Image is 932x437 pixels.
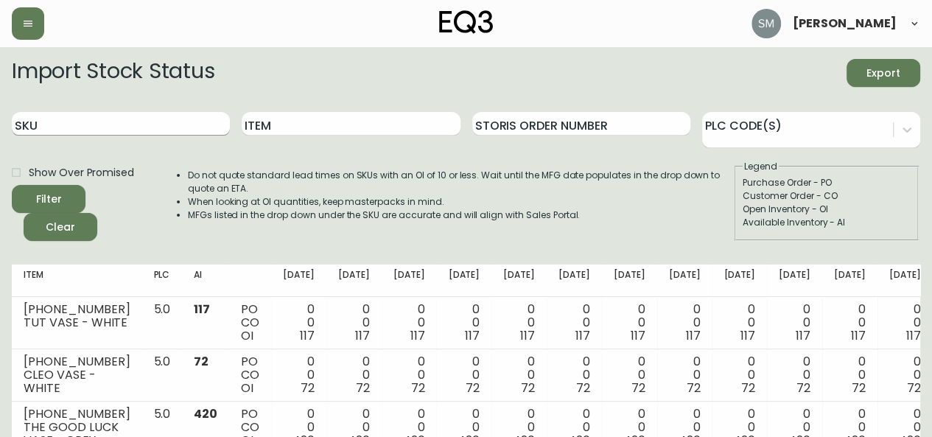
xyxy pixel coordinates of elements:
th: [DATE] [822,265,877,297]
span: 117 [796,327,810,344]
span: 117 [520,327,535,344]
td: 5.0 [141,297,182,349]
div: 0 0 [503,355,535,395]
span: Clear [35,218,85,237]
div: 0 0 [338,303,370,343]
div: 0 0 [393,303,425,343]
span: 72 [466,380,480,396]
div: 0 0 [448,355,480,395]
button: Clear [24,213,97,241]
span: OI [241,380,253,396]
td: 5.0 [141,349,182,402]
span: 117 [194,301,210,318]
span: 117 [905,327,920,344]
li: When looking at OI quantities, keep masterpacks in mind. [188,195,733,209]
span: 72 [194,353,209,370]
span: 117 [740,327,755,344]
div: 0 0 [779,303,810,343]
th: Item [12,265,141,297]
span: 72 [521,380,535,396]
div: 0 0 [448,303,480,343]
div: 0 0 [669,303,701,343]
div: 0 0 [779,355,810,395]
div: [PHONE_NUMBER] [24,303,130,316]
span: 72 [576,380,590,396]
span: 117 [631,327,645,344]
th: [DATE] [712,265,767,297]
span: Export [858,64,908,83]
div: 0 0 [614,355,645,395]
div: Open Inventory - OI [743,203,911,216]
div: Customer Order - CO [743,189,911,203]
div: Available Inventory - AI [743,216,911,229]
button: Export [847,59,920,87]
th: PLC [141,265,182,297]
h2: Import Stock Status [12,59,214,87]
th: [DATE] [602,265,657,297]
span: 117 [300,327,315,344]
div: 0 0 [393,355,425,395]
span: 72 [741,380,755,396]
div: 0 0 [614,303,645,343]
div: [PHONE_NUMBER] [24,408,130,421]
span: 72 [906,380,920,396]
div: Purchase Order - PO [743,176,911,189]
span: OI [241,327,253,344]
li: MFGs listed in the drop down under the SKU are accurate and will align with Sales Portal. [188,209,733,222]
span: 117 [465,327,480,344]
div: 0 0 [558,303,590,343]
span: 117 [685,327,700,344]
span: 72 [686,380,700,396]
th: [DATE] [491,265,547,297]
div: 0 0 [283,303,315,343]
div: 0 0 [834,303,866,343]
th: [DATE] [547,265,602,297]
div: 0 0 [723,355,755,395]
div: 0 0 [503,303,535,343]
span: 72 [301,380,315,396]
span: [PERSON_NAME] [793,18,897,29]
span: 117 [851,327,866,344]
div: [PHONE_NUMBER] [24,355,130,368]
span: 420 [194,405,217,422]
div: 0 0 [723,303,755,343]
div: PO CO [241,303,259,343]
span: 117 [355,327,370,344]
span: 72 [356,380,370,396]
li: Do not quote standard lead times on SKUs with an OI of 10 or less. Wait until the MFG date popula... [188,169,733,195]
legend: Legend [743,160,779,173]
span: Show Over Promised [29,165,134,181]
th: [DATE] [326,265,382,297]
div: TUT VASE - WHITE [24,316,130,329]
span: 117 [575,327,590,344]
div: 0 0 [558,355,590,395]
img: logo [439,10,494,34]
th: [DATE] [271,265,326,297]
span: 72 [796,380,810,396]
button: Filter [12,185,85,213]
th: AI [182,265,229,297]
div: CLEO VASE - WHITE [24,368,130,395]
th: [DATE] [436,265,491,297]
span: 72 [631,380,645,396]
div: 0 0 [834,355,866,395]
th: [DATE] [382,265,437,297]
div: 0 0 [338,355,370,395]
span: 72 [411,380,425,396]
div: 0 0 [889,355,921,395]
span: 117 [410,327,425,344]
th: [DATE] [657,265,712,297]
div: 0 0 [889,303,921,343]
span: 72 [852,380,866,396]
img: 5baa0ca04850d275da408b8f6b98bad5 [751,9,781,38]
div: PO CO [241,355,259,395]
div: 0 0 [669,355,701,395]
div: 0 0 [283,355,315,395]
th: [DATE] [767,265,822,297]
